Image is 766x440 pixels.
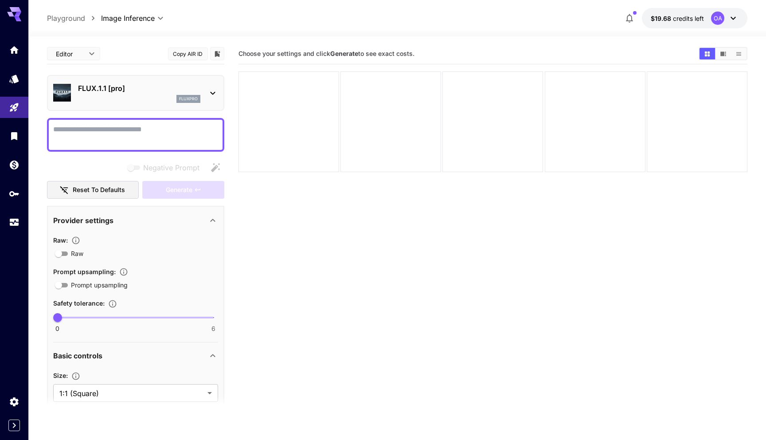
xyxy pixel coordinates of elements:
span: Size : [53,372,68,379]
p: Provider settings [53,215,113,226]
div: FLUX.1.1 [pro]fluxpro [53,79,218,106]
div: OA [711,12,724,25]
button: Add to library [213,48,221,59]
button: $19.6784OA [642,8,747,28]
button: Copy AIR ID [168,47,208,60]
span: Image Inference [101,13,155,24]
nav: breadcrumb [47,13,101,24]
p: fluxpro [179,96,198,102]
span: Choose your settings and click to see exact costs. [238,50,414,57]
button: Controls the level of post-processing applied to generated images. [68,236,84,245]
div: Usage [9,217,20,228]
span: Prompt upsampling : [53,268,116,275]
button: Show media in list view [731,48,746,59]
span: Editor [56,49,83,59]
button: Reset to defaults [47,181,139,199]
p: FLUX.1.1 [pro] [78,83,200,94]
span: Safety tolerance : [53,299,105,307]
div: Basic controls [53,345,218,366]
div: Playground [9,102,20,113]
div: Library [9,130,20,141]
span: 1:1 (Square) [59,388,204,399]
button: Show media in video view [715,48,731,59]
div: $19.6784 [651,14,704,23]
div: Settings [9,396,20,407]
button: Controls the tolerance level for input and output content moderation. Lower values apply stricter... [105,299,121,308]
button: Adjust the dimensions of the generated image by specifying its width and height in pixels, or sel... [68,372,84,381]
span: $19.68 [651,15,673,22]
div: Provider settings [53,210,218,231]
button: Expand sidebar [8,420,20,431]
div: Models [9,73,20,84]
a: Playground [47,13,85,24]
div: Home [9,44,20,55]
div: API Keys [9,188,20,199]
span: Negative prompts are not compatible with the selected model. [125,162,207,173]
button: Enables automatic enhancement and expansion of the input prompt to improve generation quality and... [116,267,132,276]
span: Negative Prompt [143,162,199,173]
span: 0 [55,324,59,333]
div: Show media in grid viewShow media in video viewShow media in list view [699,47,747,60]
span: Prompt upsampling [71,280,128,290]
span: credits left [673,15,704,22]
b: Generate [330,50,358,57]
button: Show media in grid view [700,48,715,59]
span: Raw [71,249,83,258]
p: Basic controls [53,350,102,361]
span: 6 [211,324,215,333]
span: Raw : [53,236,68,244]
div: Wallet [9,159,20,170]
